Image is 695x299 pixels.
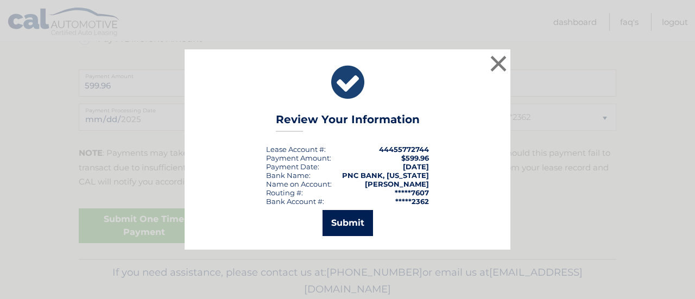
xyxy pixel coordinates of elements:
button: × [488,53,509,74]
div: : [266,162,319,171]
div: Routing #: [266,188,303,197]
strong: PNC BANK, [US_STATE] [342,171,429,180]
span: $599.96 [401,154,429,162]
div: Bank Name: [266,171,311,180]
div: Name on Account: [266,180,332,188]
button: Submit [323,210,373,236]
span: Payment Date [266,162,318,171]
span: [DATE] [403,162,429,171]
div: Payment Amount: [266,154,331,162]
h3: Review Your Information [276,113,420,132]
strong: 44455772744 [379,145,429,154]
strong: [PERSON_NAME] [365,180,429,188]
div: Lease Account #: [266,145,326,154]
div: Bank Account #: [266,197,324,206]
